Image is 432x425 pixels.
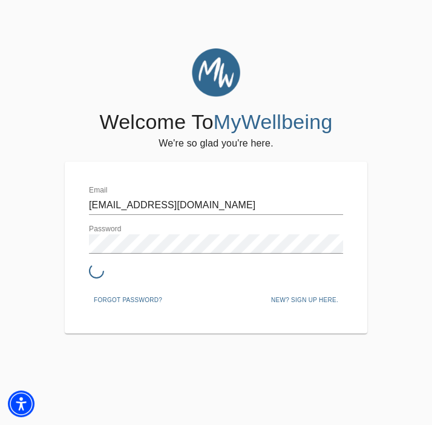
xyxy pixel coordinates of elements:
[214,110,333,133] span: MyWellbeing
[89,226,122,233] label: Password
[159,135,273,152] h6: We're so glad you're here.
[89,291,167,309] button: Forgot password?
[192,48,240,97] img: MyWellbeing
[89,187,108,194] label: Email
[89,294,167,304] a: Forgot password?
[271,295,338,306] span: New? Sign up here.
[99,110,332,135] h4: Welcome To
[266,291,343,309] button: New? Sign up here.
[8,390,34,417] div: Accessibility Menu
[94,295,162,306] span: Forgot password?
